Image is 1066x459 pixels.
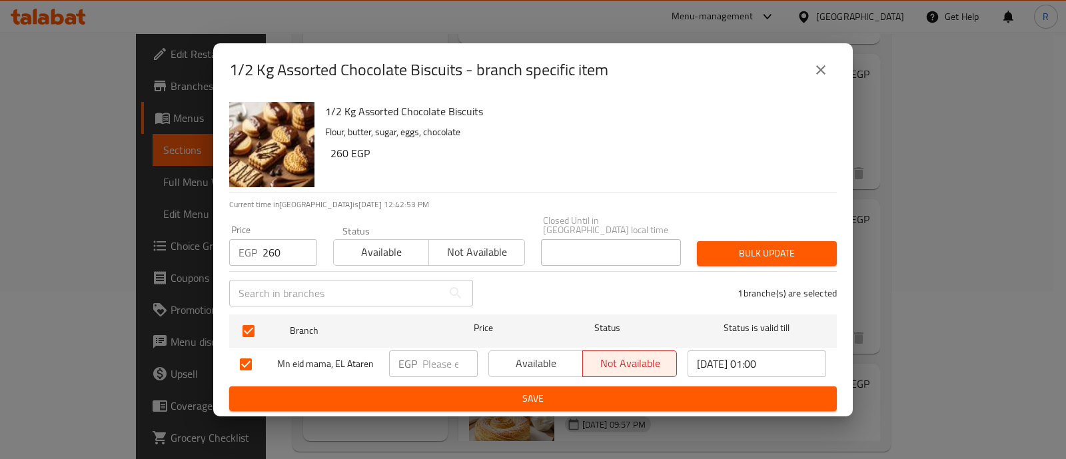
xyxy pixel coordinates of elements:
[582,350,677,377] button: Not available
[538,320,677,336] span: Status
[330,144,826,163] h6: 260 EGP
[325,124,826,141] p: Flour, butter, sugar, eggs, chocolate
[263,239,317,266] input: Please enter price
[588,354,672,373] span: Not available
[229,280,442,306] input: Search in branches
[333,239,429,266] button: Available
[325,102,826,121] h6: 1/2 Kg Assorted Chocolate Biscuits
[277,356,378,372] span: Mn eid mama, EL Ataren
[434,242,519,262] span: Not available
[229,199,837,211] p: Current time in [GEOGRAPHIC_DATA] is [DATE] 12:42:53 PM
[398,356,417,372] p: EGP
[290,322,428,339] span: Branch
[688,320,826,336] span: Status is valid till
[229,59,608,81] h2: 1/2 Kg Assorted Chocolate Biscuits - branch specific item
[805,54,837,86] button: close
[229,102,314,187] img: 1/2 Kg Assorted Chocolate Biscuits
[708,245,826,262] span: Bulk update
[239,244,257,260] p: EGP
[494,354,578,373] span: Available
[240,390,826,407] span: Save
[439,320,528,336] span: Price
[339,242,424,262] span: Available
[697,241,837,266] button: Bulk update
[428,239,524,266] button: Not available
[738,286,837,300] p: 1 branche(s) are selected
[229,386,837,411] button: Save
[488,350,583,377] button: Available
[422,350,478,377] input: Please enter price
